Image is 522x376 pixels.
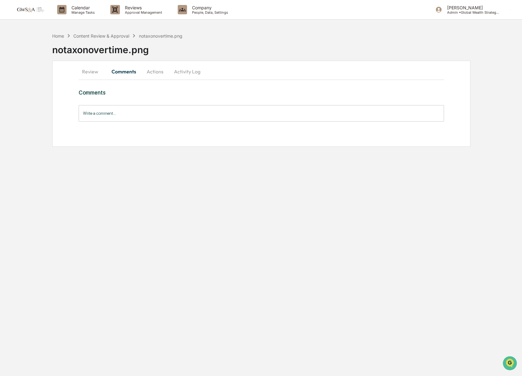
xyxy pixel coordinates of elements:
div: Start new chat [21,48,102,54]
img: 1746055101610-c473b297-6a78-478c-a979-82029cc54cd1 [6,48,17,59]
button: Activity Log [169,64,205,79]
div: 🔎 [6,91,11,96]
div: We're available if you need us! [21,54,79,59]
a: 🔎Data Lookup [4,88,42,99]
p: Approval Management [120,10,165,15]
a: 🖐️Preclearance [4,76,43,87]
p: Admin • Global Wealth Strategies Associates [442,10,500,15]
div: 🗄️ [45,79,50,84]
div: 🖐️ [6,79,11,84]
div: Content Review & Approval [73,33,129,39]
a: Powered byPylon [44,105,75,110]
span: Data Lookup [12,90,39,96]
iframe: Open customer support [502,355,519,372]
span: Pylon [62,105,75,110]
p: Reviews [120,5,165,10]
div: notaxonovertime.png [52,39,522,55]
input: Clear [16,28,103,35]
p: [PERSON_NAME] [442,5,500,10]
button: Start new chat [106,49,113,57]
p: People, Data, Settings [187,10,231,15]
span: Preclearance [12,78,40,85]
p: Company [187,5,231,10]
p: Calendar [66,5,98,10]
p: Manage Tasks [66,10,98,15]
div: Home [52,33,64,39]
button: Comments [107,64,141,79]
button: Actions [141,64,169,79]
h3: Comments [79,89,444,96]
span: Attestations [51,78,77,85]
a: 🗄️Attestations [43,76,80,87]
p: How can we help? [6,13,113,23]
div: secondary tabs example [79,64,444,79]
img: logo [15,7,45,12]
button: Review [79,64,107,79]
div: notaxonovertime.png [139,33,182,39]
